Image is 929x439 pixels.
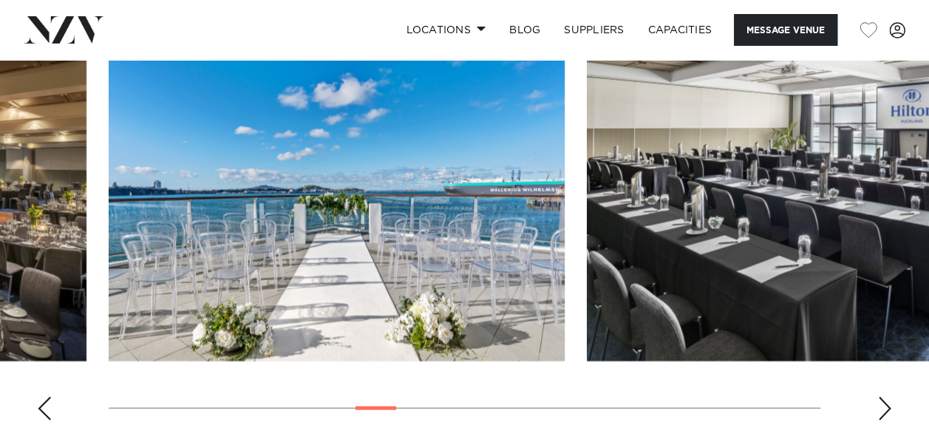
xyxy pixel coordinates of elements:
[734,14,837,46] button: Message Venue
[552,14,636,46] a: SUPPLIERS
[109,27,565,361] swiper-slide: 10 / 26
[394,14,497,46] a: Locations
[497,14,552,46] a: BLOG
[636,14,724,46] a: Capacities
[24,16,104,43] img: nzv-logo.png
